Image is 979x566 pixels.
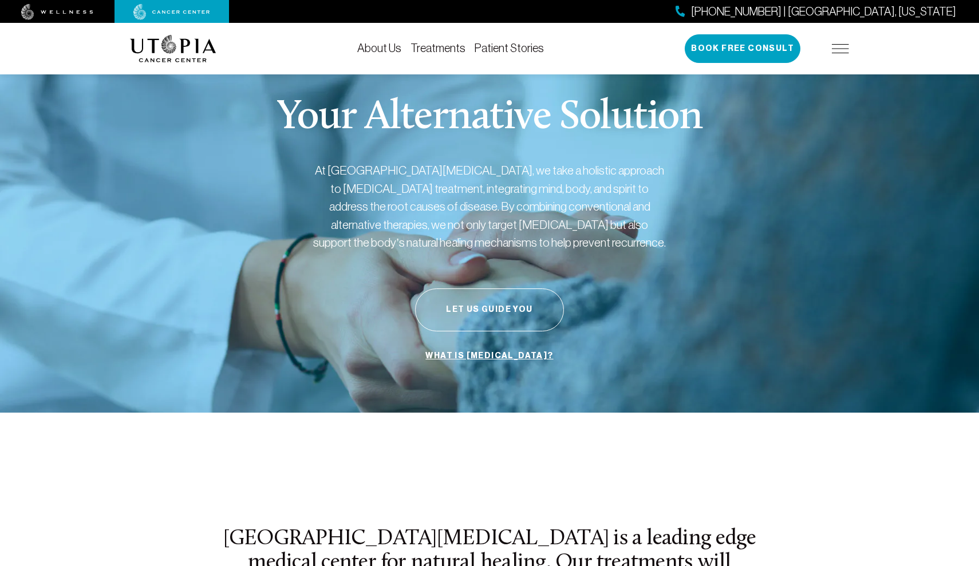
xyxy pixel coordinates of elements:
a: Patient Stories [475,42,544,54]
p: Your Alternative Solution [277,97,702,138]
img: icon-hamburger [832,44,849,53]
p: At [GEOGRAPHIC_DATA][MEDICAL_DATA], we take a holistic approach to [MEDICAL_DATA] treatment, inte... [312,161,667,252]
a: About Us [357,42,401,54]
img: cancer center [133,4,210,20]
img: logo [130,35,216,62]
a: What is [MEDICAL_DATA]? [423,345,556,367]
button: Book Free Consult [685,34,800,63]
span: [PHONE_NUMBER] | [GEOGRAPHIC_DATA], [US_STATE] [691,3,956,20]
img: wellness [21,4,93,20]
button: Let Us Guide You [415,288,564,331]
a: Treatments [410,42,465,54]
a: [PHONE_NUMBER] | [GEOGRAPHIC_DATA], [US_STATE] [676,3,956,20]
